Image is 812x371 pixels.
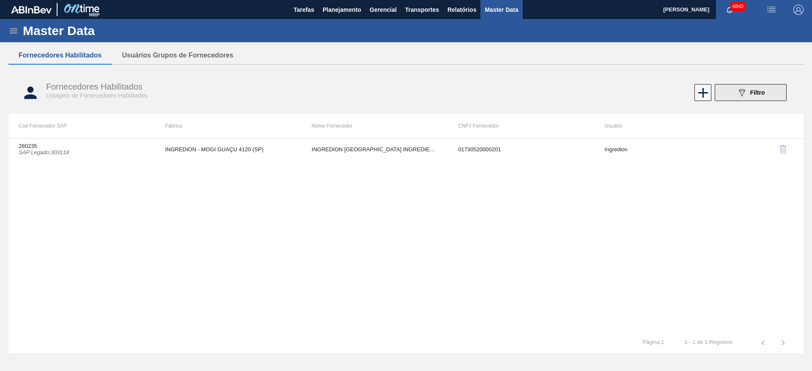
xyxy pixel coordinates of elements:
[595,139,741,160] td: Ingredion
[294,5,314,15] span: Tarefas
[751,139,793,159] div: Desabilitar Fornecedor
[323,5,361,15] span: Planejamento
[11,6,52,14] img: TNhmsLtSVTkK8tSr43FrP2fwEKptu5GPRR3wAAAABJRU5ErkJggg==
[46,92,148,99] span: Listagem de Fornecedores Habilitados
[8,139,155,160] td: 280235
[155,114,301,138] th: Fábrica
[595,114,741,138] th: Usuário
[23,26,173,35] h1: Master Data
[715,84,787,101] button: Filtro
[370,5,397,15] span: Gerencial
[750,89,765,96] span: Filtro
[448,139,594,160] td: 01730520000201
[793,5,804,15] img: Logout
[773,139,793,159] button: delete-icon
[19,149,69,155] i: SAP Legado : 303118
[716,4,743,16] button: Notificações
[46,82,143,91] span: Fornecedores Habilitados
[447,5,476,15] span: Relatórios
[632,332,674,346] td: Página : 1
[112,46,244,64] button: Usuários Grupos de Fornecedores
[405,5,439,15] span: Transportes
[675,332,743,346] td: 1 - 1 de 1 Registros
[302,139,448,160] td: INGREDION [GEOGRAPHIC_DATA] INGREDIENTES
[778,144,788,154] img: delete-icon
[448,114,594,138] th: CNPJ Fornecedor
[8,114,155,138] th: Cod Fornecedor SAP
[155,139,301,160] td: INGREDION - MOGI GUAÇU 4120 (SP)
[766,5,776,15] img: userActions
[8,46,112,64] button: Fornecedores Habilitados
[730,2,745,11] span: 4840
[694,84,710,101] div: Novo Fornecedor
[485,5,518,15] span: Master Data
[710,84,791,101] div: Filtrar Fornecedor
[302,114,448,138] th: Nome Fornecedor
